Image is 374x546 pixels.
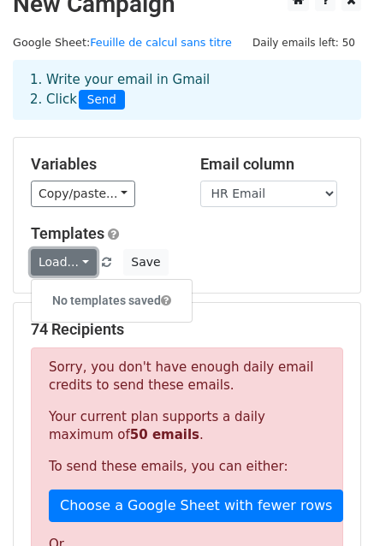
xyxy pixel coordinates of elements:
p: Sorry, you don't have enough daily email credits to send these emails. [49,359,325,395]
a: Feuille de calcul sans titre [90,36,232,49]
small: Google Sheet: [13,36,232,49]
a: Copy/paste... [31,181,135,207]
p: To send these emails, you can either: [49,458,325,476]
h6: No templates saved [32,287,192,315]
span: Send [79,90,125,110]
div: 1. Write your email in Gmail 2. Click [17,70,357,110]
div: Widget de chat [288,464,374,546]
h5: 74 Recipients [31,320,343,339]
strong: 50 emails [130,427,199,442]
h5: Email column [200,155,344,174]
span: Daily emails left: 50 [246,33,361,52]
h5: Variables [31,155,175,174]
a: Templates [31,224,104,242]
button: Save [123,249,168,276]
a: Load... [31,249,97,276]
iframe: Chat Widget [288,464,374,546]
p: Your current plan supports a daily maximum of . [49,408,325,444]
a: Choose a Google Sheet with fewer rows [49,490,343,522]
a: Daily emails left: 50 [246,36,361,49]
